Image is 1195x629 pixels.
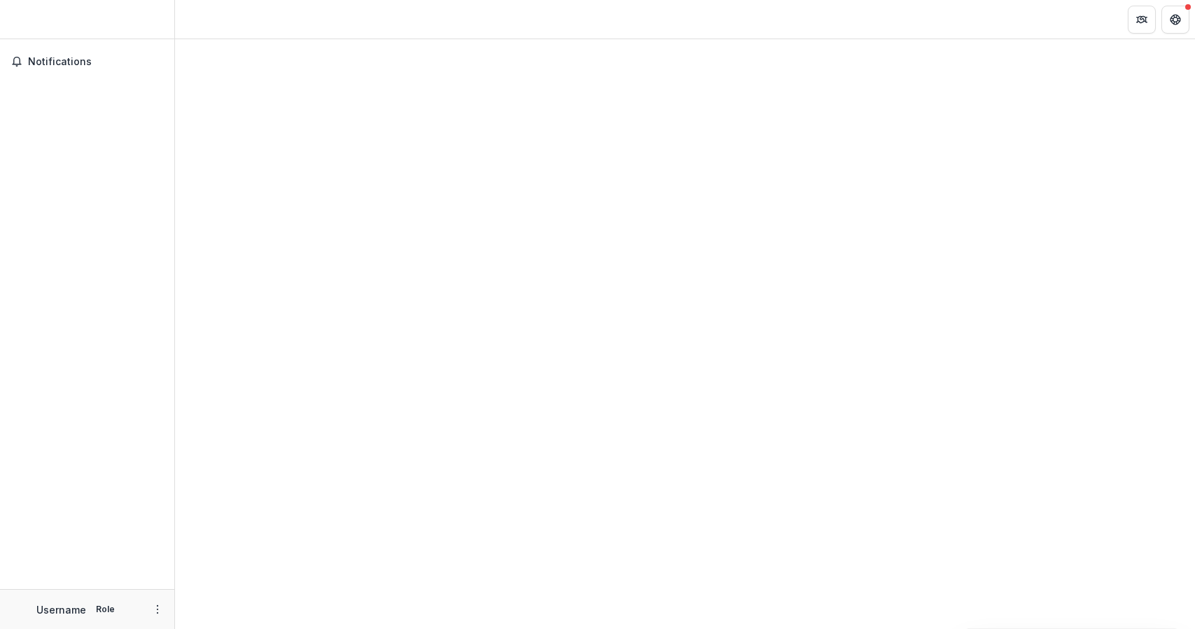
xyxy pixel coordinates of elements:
span: Notifications [28,56,163,68]
button: Partners [1128,6,1156,34]
button: More [149,601,166,618]
p: Username [36,602,86,617]
button: Notifications [6,50,169,73]
p: Role [92,603,119,616]
button: Get Help [1161,6,1189,34]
